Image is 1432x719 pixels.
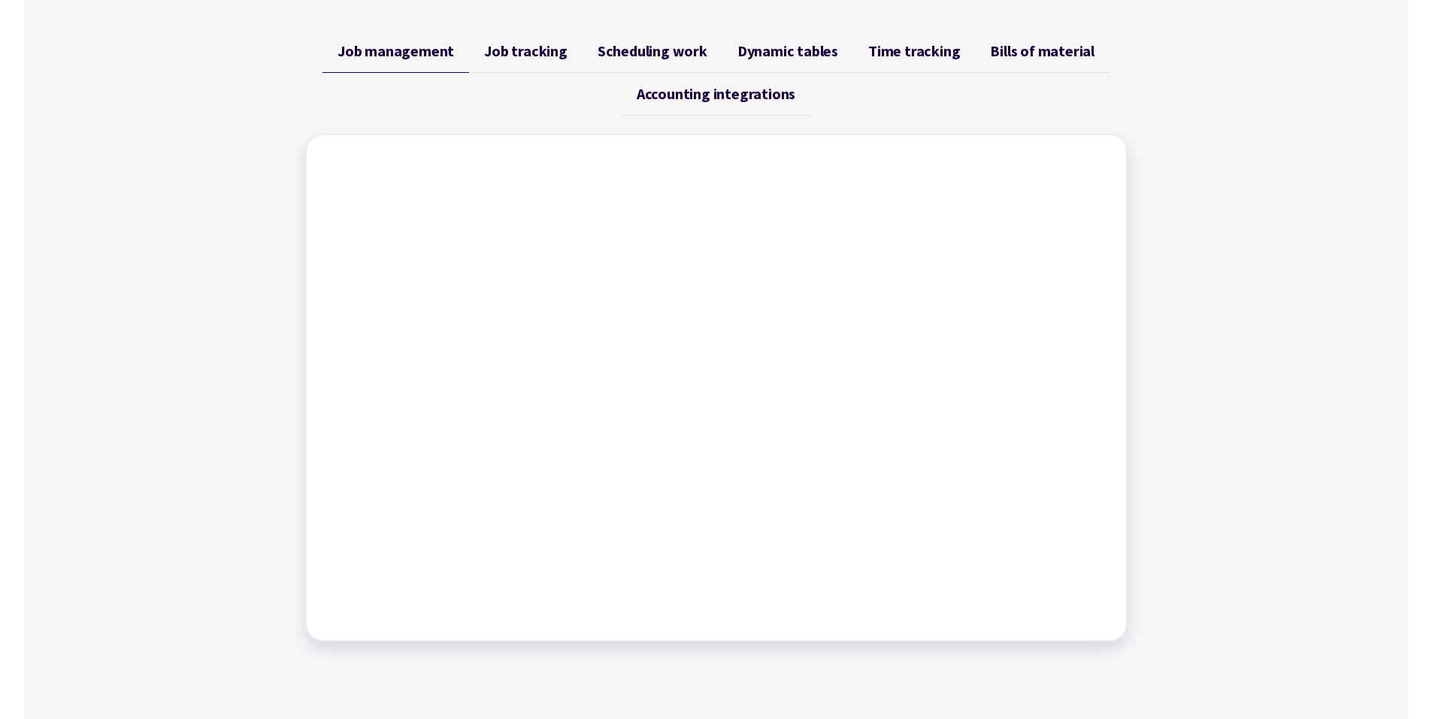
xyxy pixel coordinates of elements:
span: Job management [338,42,454,60]
span: Job tracking [484,42,568,60]
iframe: Chat Widget [1182,557,1432,719]
span: Bills of material [990,42,1094,60]
span: Time tracking [868,42,960,60]
iframe: Factory - Job Management [322,150,1111,625]
span: Scheduling work [598,42,707,60]
span: Dynamic tables [737,42,838,60]
span: Accounting integrations [637,85,795,103]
